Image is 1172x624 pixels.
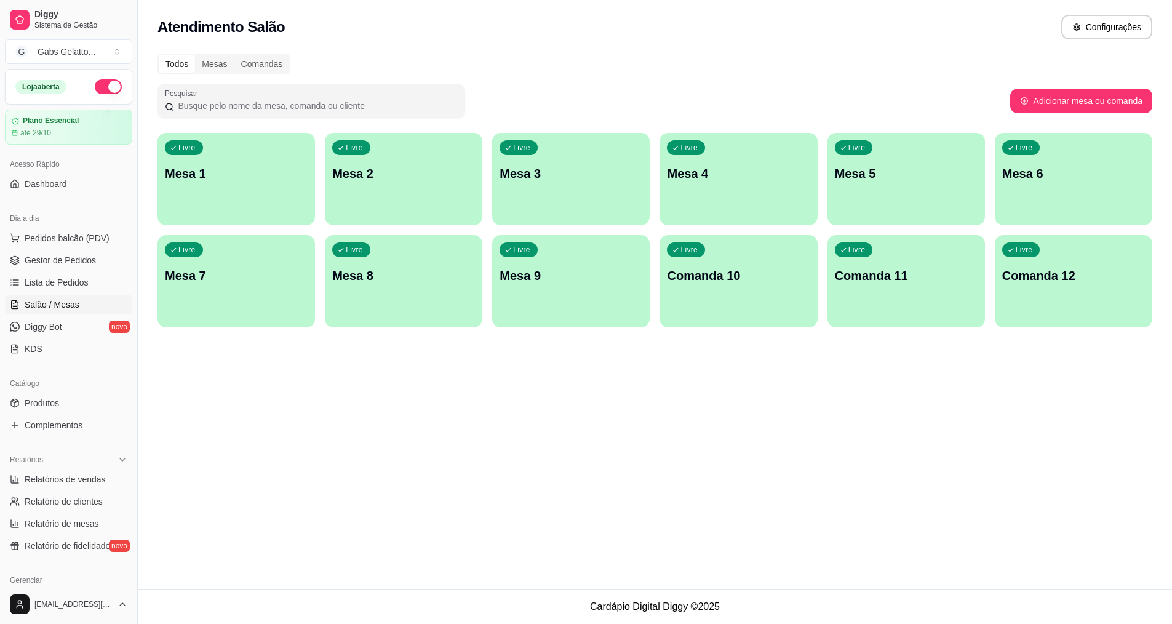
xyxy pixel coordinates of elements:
button: Select a team [5,39,132,64]
button: LivreComanda 11 [827,235,985,327]
span: Relatórios de vendas [25,473,106,486]
p: Mesa 9 [500,267,642,284]
button: LivreComanda 12 [995,235,1152,327]
span: Diggy [34,9,127,20]
a: Relatório de fidelidadenovo [5,536,132,556]
button: LivreMesa 4 [660,133,817,225]
p: Mesa 8 [332,267,475,284]
a: Gestor de Pedidos [5,250,132,270]
p: Livre [513,143,530,153]
a: Relatórios de vendas [5,470,132,489]
article: até 29/10 [20,128,51,138]
div: Acesso Rápido [5,154,132,174]
button: LivreMesa 1 [157,133,315,225]
p: Mesa 3 [500,165,642,182]
p: Livre [848,245,866,255]
a: Produtos [5,393,132,413]
p: Mesa 6 [1002,165,1145,182]
a: DiggySistema de Gestão [5,5,132,34]
p: Mesa 5 [835,165,978,182]
div: Dia a dia [5,209,132,228]
span: Lista de Pedidos [25,276,89,289]
button: Pedidos balcão (PDV) [5,228,132,248]
p: Livre [178,143,196,153]
p: Livre [680,245,698,255]
a: Complementos [5,415,132,435]
a: Dashboard [5,174,132,194]
span: Sistema de Gestão [34,20,127,30]
span: Gestor de Pedidos [25,254,96,266]
p: Mesa 2 [332,165,475,182]
span: KDS [25,343,42,355]
div: Todos [159,55,195,73]
div: Catálogo [5,374,132,393]
button: [EMAIL_ADDRESS][DOMAIN_NAME] [5,590,132,619]
footer: Cardápio Digital Diggy © 2025 [138,589,1172,624]
span: G [15,46,28,58]
span: Relatório de clientes [25,495,103,508]
button: Configurações [1061,15,1152,39]
button: Adicionar mesa ou comanda [1010,89,1152,113]
h2: Atendimento Salão [157,17,285,37]
p: Mesa 7 [165,267,308,284]
label: Pesquisar [165,88,202,98]
button: LivreMesa 7 [157,235,315,327]
span: Relatório de fidelidade [25,540,110,552]
p: Livre [1016,143,1033,153]
span: Produtos [25,397,59,409]
a: Relatório de mesas [5,514,132,534]
button: LivreMesa 8 [325,235,482,327]
span: Salão / Mesas [25,298,79,311]
div: Gerenciar [5,570,132,590]
button: LivreComanda 10 [660,235,817,327]
span: Diggy Bot [25,321,62,333]
p: Livre [346,245,363,255]
span: Dashboard [25,178,67,190]
button: Alterar Status [95,79,122,94]
article: Plano Essencial [23,116,79,126]
span: Relatório de mesas [25,518,99,530]
div: Loja aberta [15,80,66,94]
span: [EMAIL_ADDRESS][DOMAIN_NAME] [34,599,113,609]
p: Comanda 11 [835,267,978,284]
button: LivreMesa 2 [325,133,482,225]
button: LivreMesa 9 [492,235,650,327]
a: Plano Essencialaté 29/10 [5,110,132,145]
span: Relatórios [10,455,43,465]
p: Comanda 10 [667,267,810,284]
button: LivreMesa 3 [492,133,650,225]
a: Diggy Botnovo [5,317,132,337]
button: LivreMesa 5 [827,133,985,225]
a: Salão / Mesas [5,295,132,314]
p: Livre [848,143,866,153]
a: Relatório de clientes [5,492,132,511]
button: LivreMesa 6 [995,133,1152,225]
input: Pesquisar [174,100,458,112]
a: Lista de Pedidos [5,273,132,292]
span: Pedidos balcão (PDV) [25,232,110,244]
p: Mesa 1 [165,165,308,182]
div: Mesas [195,55,234,73]
span: Complementos [25,419,82,431]
p: Livre [178,245,196,255]
p: Livre [346,143,363,153]
p: Mesa 4 [667,165,810,182]
div: Comandas [234,55,290,73]
p: Livre [513,245,530,255]
p: Livre [680,143,698,153]
div: Gabs Gelatto ... [38,46,95,58]
a: KDS [5,339,132,359]
p: Livre [1016,245,1033,255]
p: Comanda 12 [1002,267,1145,284]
